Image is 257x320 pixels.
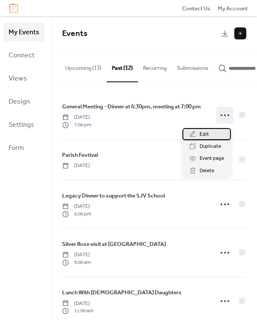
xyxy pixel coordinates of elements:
[182,4,210,12] a: Contact Us
[62,26,87,42] span: Events
[62,162,90,170] span: [DATE]
[60,51,107,81] button: Upcoming (13)
[62,203,91,210] span: [DATE]
[9,95,30,109] span: Design
[9,72,27,86] span: Views
[3,46,45,65] a: Connect
[107,51,138,82] button: Past (12)
[62,239,166,249] a: Silver Rose visit at [GEOGRAPHIC_DATA]
[62,150,98,160] a: Parish Festival
[3,115,45,134] a: Settings
[62,300,93,308] span: [DATE]
[62,307,93,315] span: 11:00 am
[218,4,248,12] a: My Account
[200,130,209,139] span: Edit
[62,191,165,200] a: Legacy Dinner to support the SJV School
[62,210,91,218] span: 5:00 pm
[172,51,213,81] button: Submissions
[62,288,182,297] a: Lunch With [DEMOGRAPHIC_DATA] Daughters
[62,151,98,159] span: Parish Festival
[218,4,248,13] span: My Account
[62,114,91,121] span: [DATE]
[3,69,45,88] a: Views
[9,49,35,63] span: Connect
[3,23,45,42] a: My Events
[200,154,224,163] span: Event page
[62,251,91,259] span: [DATE]
[138,51,172,81] button: Recurring
[182,4,210,13] span: Contact Us
[3,92,45,111] a: Design
[9,3,18,13] img: logo
[62,121,91,129] span: 7:00 pm
[62,240,166,248] span: Silver Rose visit at [GEOGRAPHIC_DATA]
[62,102,201,111] a: General Meeting - Dinner at 6:30pm, meeting at 7:00 pm
[200,167,214,175] span: Delete
[3,138,45,157] a: Form
[9,118,34,132] span: Settings
[9,141,24,155] span: Form
[62,259,91,266] span: 9:00 am
[9,26,39,39] span: My Events
[200,142,221,151] span: Duplicate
